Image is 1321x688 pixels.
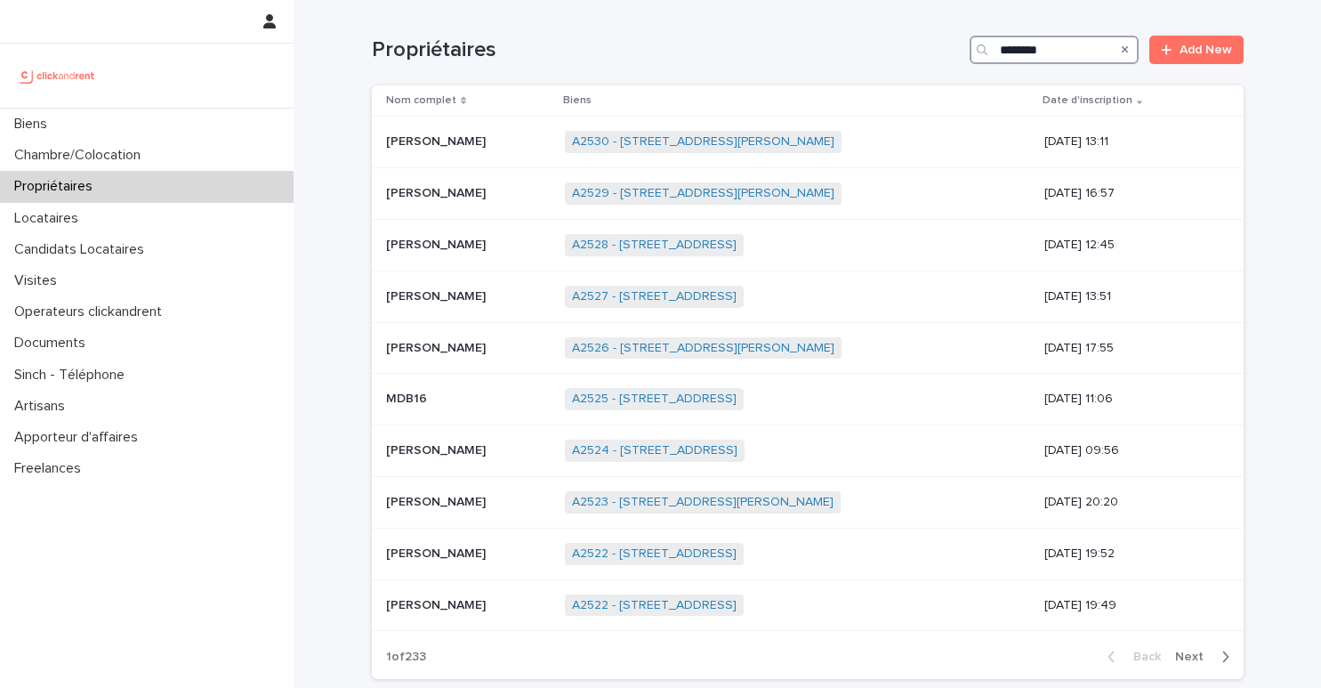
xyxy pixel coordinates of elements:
p: [DATE] 17:55 [1044,341,1215,356]
tr: [PERSON_NAME][PERSON_NAME] A2522 - [STREET_ADDRESS] [DATE] 19:49 [372,579,1244,631]
tr: [PERSON_NAME][PERSON_NAME] A2527 - [STREET_ADDRESS] [DATE] 13:51 [372,271,1244,322]
p: Locataires [7,210,93,227]
p: [PERSON_NAME] [386,543,489,562]
a: A2522 - [STREET_ADDRESS] [572,598,737,613]
p: [PERSON_NAME] [386,491,489,510]
tr: [PERSON_NAME][PERSON_NAME] A2529 - [STREET_ADDRESS][PERSON_NAME] [DATE] 16:57 [372,168,1244,220]
p: [PERSON_NAME] [386,131,489,150]
a: Add New [1149,36,1243,64]
tr: [PERSON_NAME][PERSON_NAME] A2523 - [STREET_ADDRESS][PERSON_NAME] [DATE] 20:20 [372,476,1244,528]
p: [DATE] 11:06 [1044,392,1215,407]
tr: MDB16MDB16 A2525 - [STREET_ADDRESS] [DATE] 11:06 [372,374,1244,425]
input: Search [970,36,1139,64]
a: A2523 - [STREET_ADDRESS][PERSON_NAME] [572,495,834,510]
a: A2525 - [STREET_ADDRESS] [572,392,737,407]
p: [PERSON_NAME] [386,286,489,304]
tr: [PERSON_NAME][PERSON_NAME] A2528 - [STREET_ADDRESS] [DATE] 12:45 [372,219,1244,271]
tr: [PERSON_NAME][PERSON_NAME] A2526 - [STREET_ADDRESS][PERSON_NAME] [DATE] 17:55 [372,322,1244,374]
a: A2530 - [STREET_ADDRESS][PERSON_NAME] [572,134,834,150]
p: Chambre/Colocation [7,147,155,164]
p: Date d'inscription [1043,91,1132,110]
a: A2524 - [STREET_ADDRESS] [572,443,737,458]
span: Next [1175,651,1214,663]
a: A2527 - [STREET_ADDRESS] [572,289,737,304]
span: Back [1123,651,1161,663]
p: Nom complet [386,91,456,110]
tr: [PERSON_NAME][PERSON_NAME] A2522 - [STREET_ADDRESS] [DATE] 19:52 [372,528,1244,579]
a: A2528 - [STREET_ADDRESS] [572,238,737,253]
button: Next [1168,649,1244,665]
p: [DATE] 09:56 [1044,443,1215,458]
a: A2529 - [STREET_ADDRESS][PERSON_NAME] [572,186,834,201]
p: Visites [7,272,71,289]
p: Biens [563,91,592,110]
button: Back [1093,649,1168,665]
p: [DATE] 13:51 [1044,289,1215,304]
span: Add New [1180,44,1232,56]
p: [PERSON_NAME] [386,182,489,201]
p: Freelances [7,460,95,477]
p: 1 of 233 [372,635,440,679]
p: [DATE] 12:45 [1044,238,1215,253]
h1: Propriétaires [372,37,963,63]
p: Sinch - Téléphone [7,367,139,384]
p: Operateurs clickandrent [7,304,176,320]
p: Apporteur d'affaires [7,429,152,446]
img: UCB0brd3T0yccxBKYDjQ [14,58,101,93]
p: [PERSON_NAME] [386,595,489,613]
p: Propriétaires [7,178,107,195]
p: Documents [7,335,100,352]
p: [DATE] 19:52 [1044,546,1215,562]
p: MDB16 [386,388,431,407]
p: [PERSON_NAME] [386,234,489,253]
p: Biens [7,116,61,133]
p: [PERSON_NAME] [386,337,489,356]
a: A2522 - [STREET_ADDRESS] [572,546,737,562]
p: [DATE] 13:11 [1044,134,1215,150]
p: [PERSON_NAME] [386,440,489,458]
tr: [PERSON_NAME][PERSON_NAME] A2530 - [STREET_ADDRESS][PERSON_NAME] [DATE] 13:11 [372,117,1244,168]
p: Artisans [7,398,79,415]
p: [DATE] 16:57 [1044,186,1215,201]
p: [DATE] 19:49 [1044,598,1215,613]
p: [DATE] 20:20 [1044,495,1215,510]
a: A2526 - [STREET_ADDRESS][PERSON_NAME] [572,341,834,356]
tr: [PERSON_NAME][PERSON_NAME] A2524 - [STREET_ADDRESS] [DATE] 09:56 [372,425,1244,477]
p: Candidats Locataires [7,241,158,258]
